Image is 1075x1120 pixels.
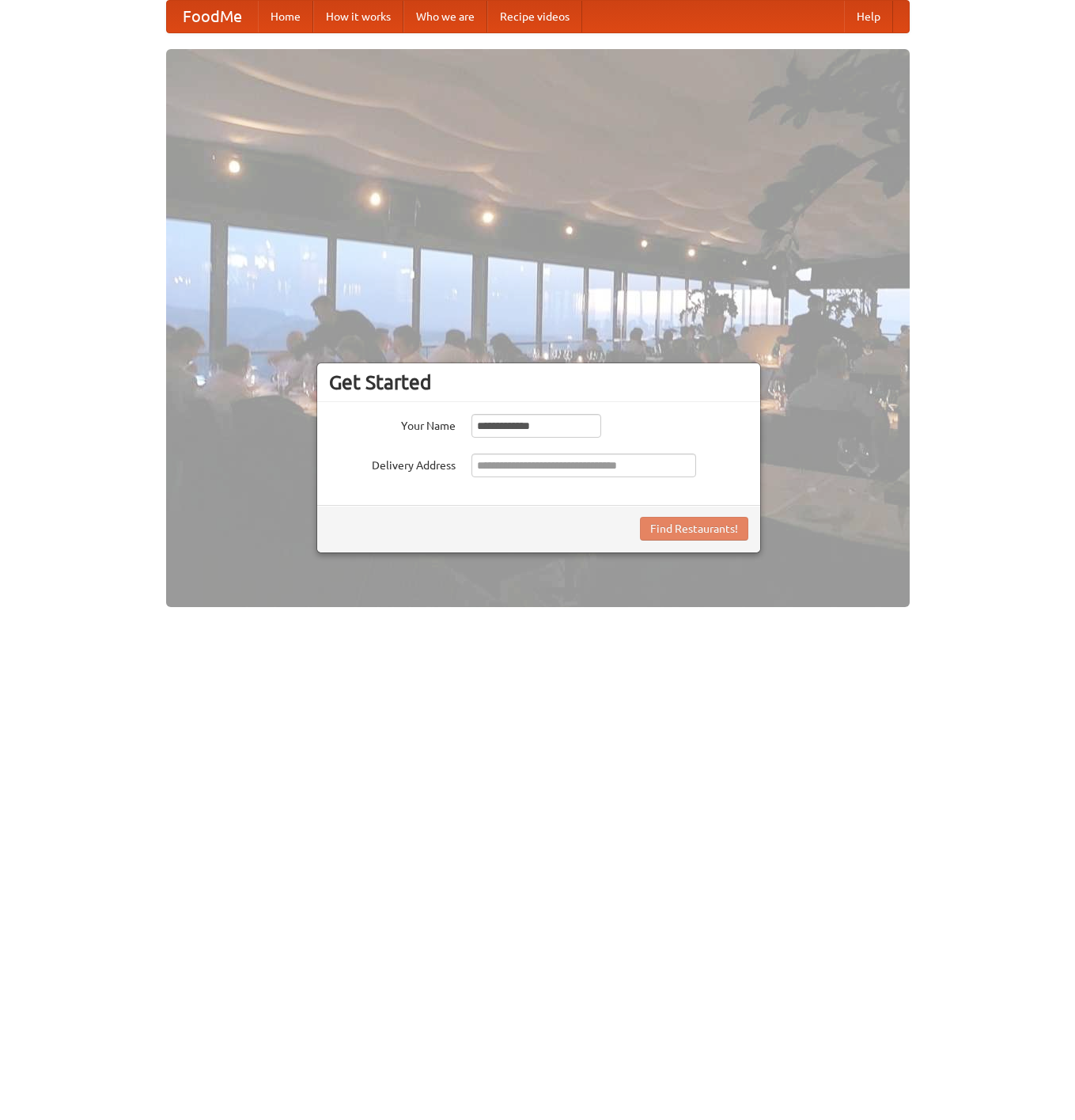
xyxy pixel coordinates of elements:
[329,454,456,473] label: Delivery Address
[258,1,313,32] a: Home
[403,1,487,32] a: Who we are
[640,517,748,541] button: Find Restaurants!
[487,1,582,32] a: Recipe videos
[313,1,403,32] a: How it works
[844,1,893,32] a: Help
[167,1,258,32] a: FoodMe
[329,414,456,434] label: Your Name
[329,370,748,394] h3: Get Started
